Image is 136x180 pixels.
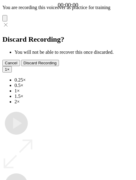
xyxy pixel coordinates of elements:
p: You are recording this voiceover as practice for training [2,5,134,10]
li: 1.5× [15,94,134,99]
li: 2× [15,99,134,104]
h2: Discard Recording? [2,35,134,43]
button: Cancel [2,60,20,66]
a: 00:00:00 [58,2,78,8]
button: Discard Recording [21,60,59,66]
span: 1 [5,67,7,72]
li: 0.5× [15,83,134,88]
li: You will not be able to recover this once discarded. [15,50,134,55]
li: 0.25× [15,77,134,83]
button: 1× [2,66,12,72]
li: 1× [15,88,134,94]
